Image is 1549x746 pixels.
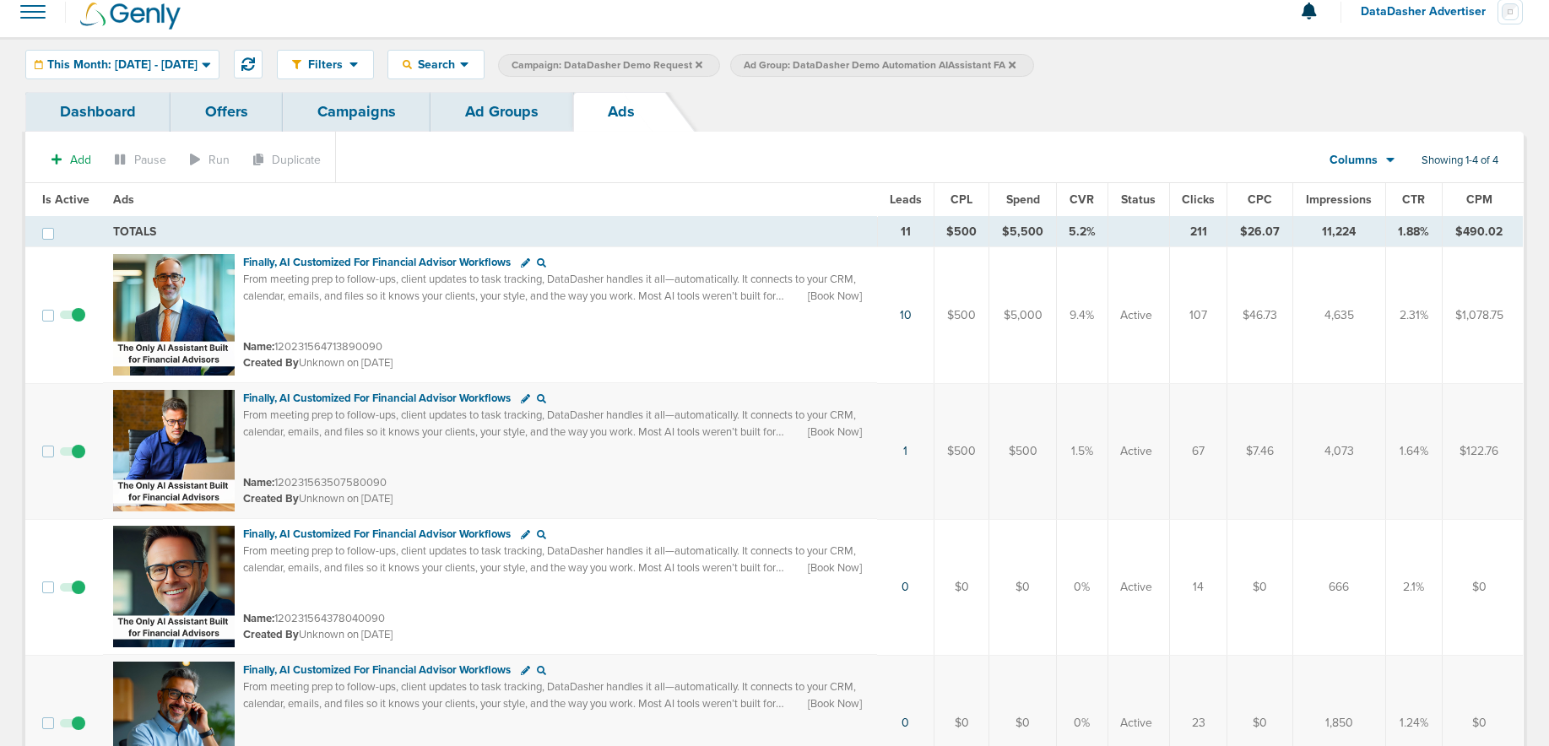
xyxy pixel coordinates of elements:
span: From meeting prep to follow-ups, client updates to task tracking, DataDasher handles it all—autom... [243,544,856,591]
td: $500 [934,247,988,384]
span: Active [1120,715,1152,732]
td: 11 [877,217,934,247]
a: 10 [900,308,912,322]
span: Search [412,57,460,72]
td: $46.73 [1227,247,1292,384]
span: Clicks [1182,192,1215,207]
span: Is Active [42,192,89,207]
span: Leads [890,192,922,207]
span: Active [1120,307,1152,324]
td: 0% [1056,519,1108,655]
span: CVR [1070,192,1094,207]
td: $122.76 [1442,383,1523,519]
td: 2.1% [1386,519,1442,655]
td: 9.4% [1056,247,1108,384]
td: $0 [934,519,988,655]
td: $5,500 [989,217,1056,247]
span: Ads [113,192,134,207]
span: This Month: [DATE] - [DATE] [47,59,198,71]
span: Name: [243,340,274,354]
span: [Book Now] [808,289,862,304]
span: [Book Now] [808,696,862,711]
small: Unknown on [DATE] [243,491,393,506]
td: 2.31% [1386,247,1442,384]
td: $500 [989,383,1056,519]
td: $0 [989,519,1056,655]
img: Ad image [113,390,235,511]
a: Dashboard [25,92,171,132]
td: $0 [1227,519,1292,655]
span: Active [1120,579,1152,596]
td: 5.2% [1056,217,1108,247]
span: Columns [1330,152,1378,169]
td: 67 [1169,383,1227,519]
a: Ads [573,92,669,132]
td: 11,224 [1292,217,1385,247]
small: 120231564378040090 [243,612,385,625]
span: CTR [1402,192,1425,207]
img: Genly [80,3,181,30]
span: Created By [243,628,299,641]
a: 0 [902,580,909,594]
span: Filters [301,57,349,72]
td: 4,073 [1292,383,1385,519]
img: Ad image [113,526,235,647]
small: 120231564713890090 [243,340,382,354]
span: Impressions [1306,192,1372,207]
a: Ad Groups [431,92,573,132]
td: $7.46 [1227,383,1292,519]
td: 14 [1169,519,1227,655]
span: [Book Now] [808,560,862,576]
span: Finally, AI Customized For Financial Advisor Workflows [243,392,511,405]
td: 1.88% [1386,217,1442,247]
span: [Book Now] [808,424,862,440]
button: Add [42,148,100,172]
td: $0 [1442,519,1523,655]
span: Name: [243,612,274,625]
span: From meeting prep to follow-ups, client updates to task tracking, DataDasher handles it all—autom... [243,680,856,727]
td: 107 [1169,247,1227,384]
a: Offers [171,92,283,132]
td: 1.64% [1386,383,1442,519]
small: 120231563507580090 [243,476,387,489]
span: Created By [243,356,299,370]
span: Active [1120,443,1152,460]
small: Unknown on [DATE] [243,355,393,370]
span: Ad Group: DataDasher Demo Automation AIAssistant FA [744,58,1016,73]
td: $500 [934,217,988,247]
a: 0 [902,716,909,730]
span: Showing 1-4 of 4 [1422,154,1498,168]
small: Unknown on [DATE] [243,627,393,642]
span: Created By [243,492,299,505]
span: Spend [1006,192,1040,207]
span: CPL [951,192,972,207]
span: Campaign: DataDasher Demo Request [512,58,702,73]
span: From meeting prep to follow-ups, client updates to task tracking, DataDasher handles it all—autom... [243,273,856,319]
td: TOTALS [103,217,878,247]
span: Status [1121,192,1156,207]
td: $1,078.75 [1442,247,1523,384]
a: 1 [903,444,907,458]
td: $500 [934,383,988,519]
span: DataDasher Advertiser [1361,6,1498,18]
td: $5,000 [989,247,1056,384]
img: Ad image [113,254,235,376]
td: $26.07 [1227,217,1292,247]
span: Add [70,153,91,167]
span: Finally, AI Customized For Financial Advisor Workflows [243,256,511,269]
span: CPC [1248,192,1272,207]
span: From meeting prep to follow-ups, client updates to task tracking, DataDasher handles it all—autom... [243,408,856,455]
td: 666 [1292,519,1385,655]
a: Campaigns [283,92,431,132]
span: Name: [243,476,274,489]
span: CPM [1466,192,1492,207]
td: 4,635 [1292,247,1385,384]
td: 1.5% [1056,383,1108,519]
span: Finally, AI Customized For Financial Advisor Workflows [243,527,511,541]
td: $490.02 [1442,217,1523,247]
td: 211 [1169,217,1227,247]
span: Finally, AI Customized For Financial Advisor Workflows [243,663,511,677]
